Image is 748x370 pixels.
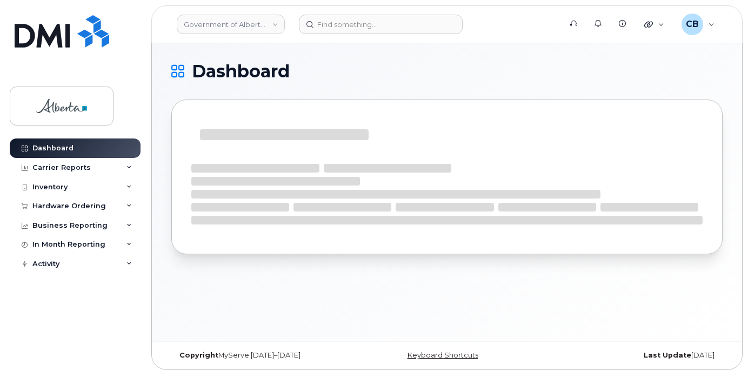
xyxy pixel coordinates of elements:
[192,63,290,80] span: Dashboard
[171,351,355,360] div: MyServe [DATE]–[DATE]
[644,351,691,359] strong: Last Update
[539,351,723,360] div: [DATE]
[408,351,478,359] a: Keyboard Shortcuts
[179,351,218,359] strong: Copyright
